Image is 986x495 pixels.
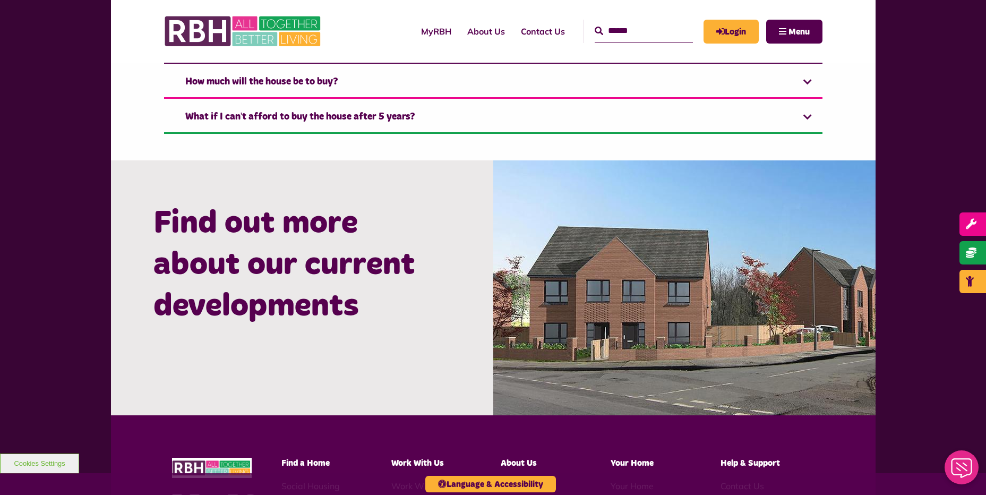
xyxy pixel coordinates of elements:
[595,20,693,42] input: Search
[721,459,780,467] span: Help & Support
[459,17,513,46] a: About Us
[164,66,822,99] a: How much will the house be to buy?
[788,28,810,36] span: Menu
[425,476,556,492] button: Language & Accessibility
[513,17,573,46] a: Contact Us
[704,20,759,44] a: MyRBH
[164,101,822,134] a: What if I can’t afford to buy the house after 5 years?
[153,203,451,327] h2: Find out more about our current developments
[281,459,330,467] span: Find a Home
[413,17,459,46] a: MyRBH
[391,459,444,467] span: Work With Us
[493,160,876,415] img: New RBH homes at Peel Lane, Heywood
[172,458,252,479] img: RBH
[611,459,654,467] span: Your Home
[938,447,986,495] iframe: Netcall Web Assistant for live chat
[164,11,323,52] img: RBH
[501,459,537,467] span: About Us
[766,20,822,44] button: Navigation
